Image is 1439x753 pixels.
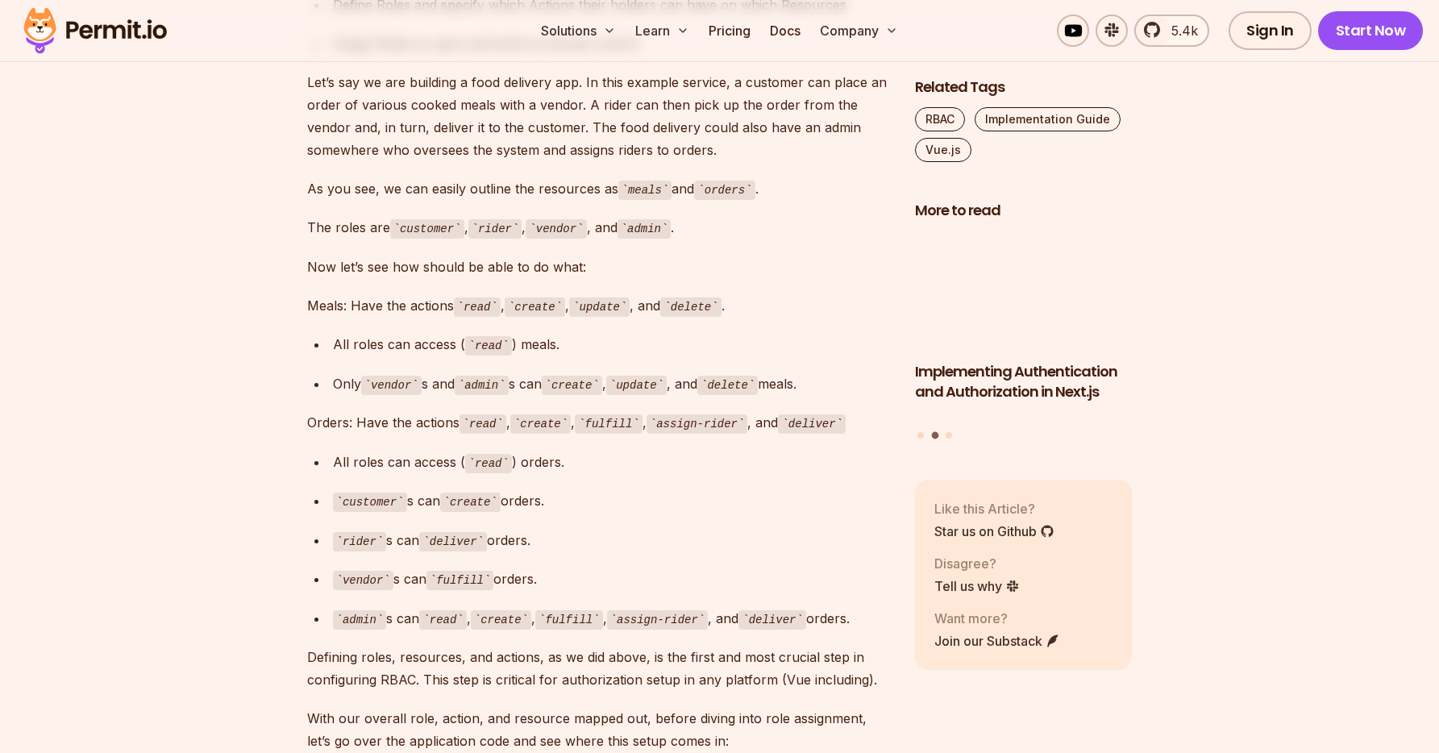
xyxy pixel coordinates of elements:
[934,499,1054,518] p: Like this Article?
[915,107,965,131] a: RBAC
[454,297,501,317] code: read
[440,493,501,512] code: create
[575,414,643,434] code: fulfill
[647,414,748,434] code: assign-rider
[333,532,387,551] code: rider
[361,376,422,395] code: vendor
[915,362,1133,402] h3: Implementing Authentication and Authorization in Next.js
[510,414,571,434] code: create
[390,219,464,239] code: customer
[534,15,622,47] button: Solutions
[607,610,709,630] code: assign-rider
[934,522,1054,541] a: Star us on Github
[697,376,758,395] code: delete
[419,610,466,630] code: read
[1134,15,1209,47] a: 5.4k
[468,219,522,239] code: rider
[915,201,1133,221] h2: More to read
[333,529,889,552] div: s can orders.
[307,71,889,161] p: Let’s say we are building a food delivery app. In this example service, a customer can place an o...
[307,707,889,752] p: With our overall role, action, and resource mapped out, before diving into role assignment, let’s...
[915,231,1133,422] li: 2 of 3
[975,107,1121,131] a: Implementation Guide
[455,376,509,395] code: admin
[915,138,971,162] a: Vue.js
[618,181,672,200] code: meals
[333,493,407,512] code: customer
[333,451,889,474] div: All roles can access ( ) orders.
[307,216,889,239] p: The roles are , , , and .
[307,256,889,278] p: Now let’s see how should be able to do what:
[618,219,672,239] code: admin
[569,297,630,317] code: update
[934,631,1060,651] a: Join our Substack
[778,414,846,434] code: deliver
[917,432,924,439] button: Go to slide 1
[333,489,889,513] div: s can orders.
[333,571,393,590] code: vendor
[333,333,889,356] div: All roles can access ( ) meals.
[526,219,586,239] code: vendor
[333,372,889,396] div: Only s and s can , , and meals.
[931,432,938,439] button: Go to slide 2
[460,414,506,434] code: read
[738,610,806,630] code: deliver
[1229,11,1312,50] a: Sign In
[505,297,565,317] code: create
[333,607,889,630] div: s can , , , , and orders.
[629,15,696,47] button: Learn
[915,231,1133,442] div: Posts
[915,77,1133,98] h2: Related Tags
[542,376,602,395] code: create
[934,576,1020,596] a: Tell us why
[307,646,889,691] p: Defining roles, resources, and actions, as we did above, is the first and most crucial step in co...
[471,610,531,630] code: create
[934,554,1020,573] p: Disagree?
[307,411,889,435] p: Orders: Have the actions , , , , and
[1318,11,1424,50] a: Start Now
[535,610,603,630] code: fulfill
[465,336,512,356] code: read
[333,610,387,630] code: admin
[915,231,1133,422] a: Implementing Authentication and Authorization in Next.jsImplementing Authentication and Authoriza...
[763,15,807,47] a: Docs
[694,181,755,200] code: orders
[813,15,905,47] button: Company
[915,231,1133,353] img: Implementing Authentication and Authorization in Next.js
[1162,21,1198,40] span: 5.4k
[702,15,757,47] a: Pricing
[419,532,487,551] code: deliver
[307,177,889,201] p: As you see, we can easily outline the resources as and .
[934,609,1060,628] p: Want more?
[465,454,512,473] code: read
[946,432,952,439] button: Go to slide 3
[333,568,889,591] div: s can orders.
[660,297,721,317] code: delete
[426,571,494,590] code: fulfill
[307,294,889,318] p: Meals: Have the actions , , , and .
[16,3,174,58] img: Permit logo
[606,376,667,395] code: update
